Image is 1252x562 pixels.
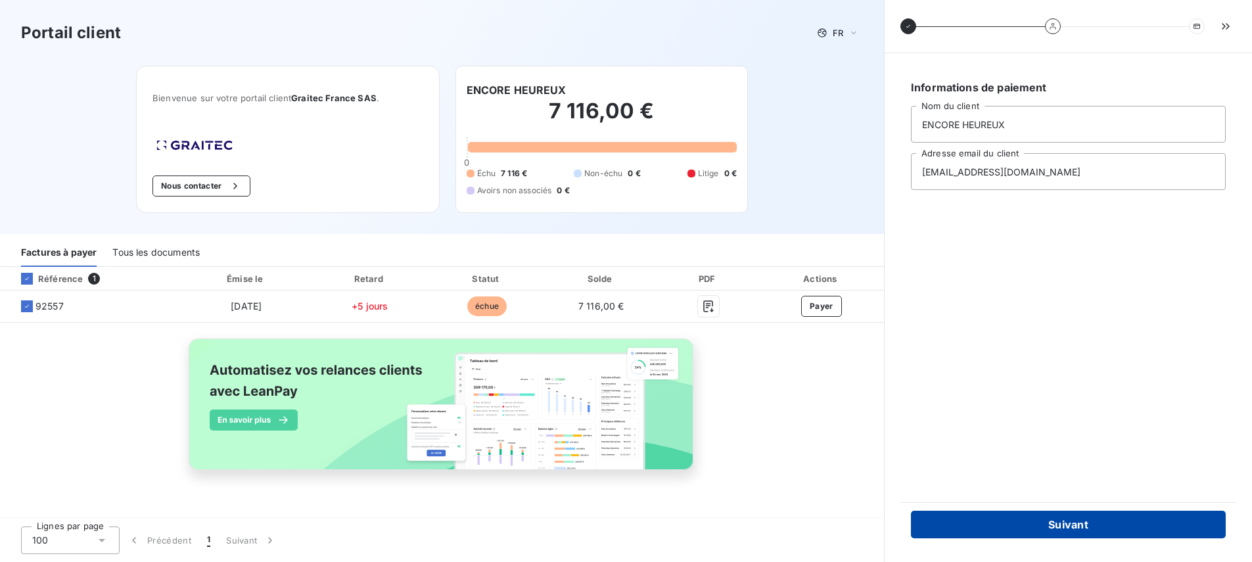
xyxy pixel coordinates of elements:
h6: ENCORE HEUREUX [467,82,567,98]
span: Non-échu [584,168,622,179]
span: 100 [32,534,48,547]
input: placeholder [911,106,1226,143]
div: Émise le [185,272,308,285]
span: 92557 [35,300,64,313]
div: Actions [762,272,881,285]
button: Payer [801,296,842,317]
div: Factures à payer [21,239,97,267]
span: +5 jours [352,300,388,312]
button: Suivant [218,527,285,554]
span: 0 [464,157,469,168]
img: banner [177,331,708,492]
span: 7 116 € [501,168,527,179]
div: Référence [11,273,83,285]
div: Tous les documents [112,239,200,267]
span: 0 € [557,185,569,197]
img: Company logo [152,136,237,154]
span: Graitec France SAS [291,93,377,103]
div: Solde [547,272,655,285]
span: 0 € [724,168,737,179]
h3: Portail client [21,21,121,45]
button: Suivant [911,511,1226,538]
button: Nous contacter [152,176,250,197]
span: Bienvenue sur votre portail client . [152,93,423,103]
span: échue [467,296,507,316]
h6: Informations de paiement [911,80,1226,95]
span: 0 € [628,168,640,179]
div: PDF [660,272,756,285]
button: 1 [199,527,218,554]
div: Retard [313,272,427,285]
span: Échu [477,168,496,179]
input: placeholder [911,153,1226,190]
span: FR [833,28,843,38]
span: Avoirs non associés [477,185,552,197]
span: 1 [88,273,100,285]
button: Précédent [120,527,199,554]
span: Litige [698,168,719,179]
span: 1 [207,534,210,547]
span: [DATE] [231,300,262,312]
h2: 7 116,00 € [467,98,737,137]
div: Statut [432,272,542,285]
span: 7 116,00 € [578,300,624,312]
